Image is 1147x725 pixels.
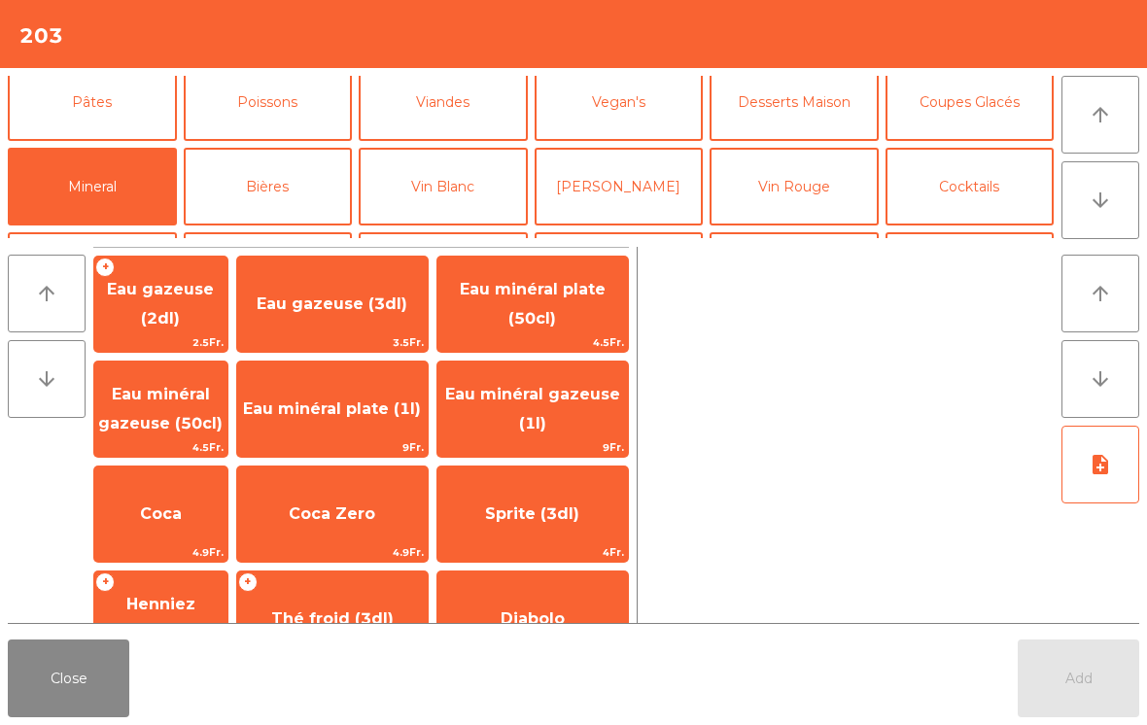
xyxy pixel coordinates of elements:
i: arrow_downward [35,367,58,391]
span: Eau gazeuse (2dl) [107,280,214,328]
span: Henniez gommée (3dl) [100,595,221,642]
span: Thé froid (3dl) [271,609,394,628]
button: Vegan's [535,63,704,141]
button: Vin Rouge [710,148,879,225]
span: Sprite (3dl) [485,504,579,523]
span: 4.9Fr. [94,543,227,562]
i: arrow_upward [1089,282,1112,305]
button: Menu évènement [359,232,528,310]
button: Cadeaux [710,232,879,310]
span: Eau minéral gazeuse (1l) [445,385,620,432]
button: gobelet emporter [886,232,1055,310]
button: Desserts Maison [710,63,879,141]
i: arrow_downward [1089,189,1112,212]
span: Eau minéral plate (50cl) [460,280,606,328]
i: arrow_upward [1089,103,1112,126]
span: 4Fr. [437,543,628,562]
span: Eau gazeuse (3dl) [257,294,407,313]
span: 4.9Fr. [237,543,428,562]
span: 3.5Fr. [237,333,428,352]
span: + [238,572,258,592]
button: Pâtes [8,63,177,141]
button: arrow_upward [1061,76,1139,154]
button: Close [8,639,129,717]
span: 4.5Fr. [94,438,227,457]
button: [PERSON_NAME] [535,148,704,225]
button: Viandes [359,63,528,141]
h4: 203 [19,21,63,51]
span: Diabolo [501,609,565,628]
span: Coca [140,504,182,523]
button: arrow_downward [8,340,86,418]
span: Coca Zero [289,504,375,523]
span: + [95,572,115,592]
i: arrow_downward [1089,367,1112,391]
button: Poissons [184,63,353,141]
button: Digestifs [184,232,353,310]
span: Eau minéral gazeuse (50cl) [98,385,223,432]
span: Eau minéral plate (1l) [243,399,421,418]
i: arrow_upward [35,282,58,305]
button: Vin Blanc [359,148,528,225]
span: 2.5Fr. [94,333,227,352]
button: Cocktails [886,148,1055,225]
button: Bières [184,148,353,225]
button: arrow_upward [1061,255,1139,332]
span: + [95,258,115,277]
button: Coupes Glacés [886,63,1055,141]
button: arrow_downward [1061,340,1139,418]
span: 4.5Fr. [437,333,628,352]
button: arrow_downward [1061,161,1139,239]
span: 9Fr. [437,438,628,457]
button: note_add [1061,426,1139,503]
span: 9Fr. [237,438,428,457]
button: Apéritifs [8,232,177,310]
button: Mineral [8,148,177,225]
button: Huîtres [535,232,704,310]
i: note_add [1089,453,1112,476]
button: arrow_upward [8,255,86,332]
